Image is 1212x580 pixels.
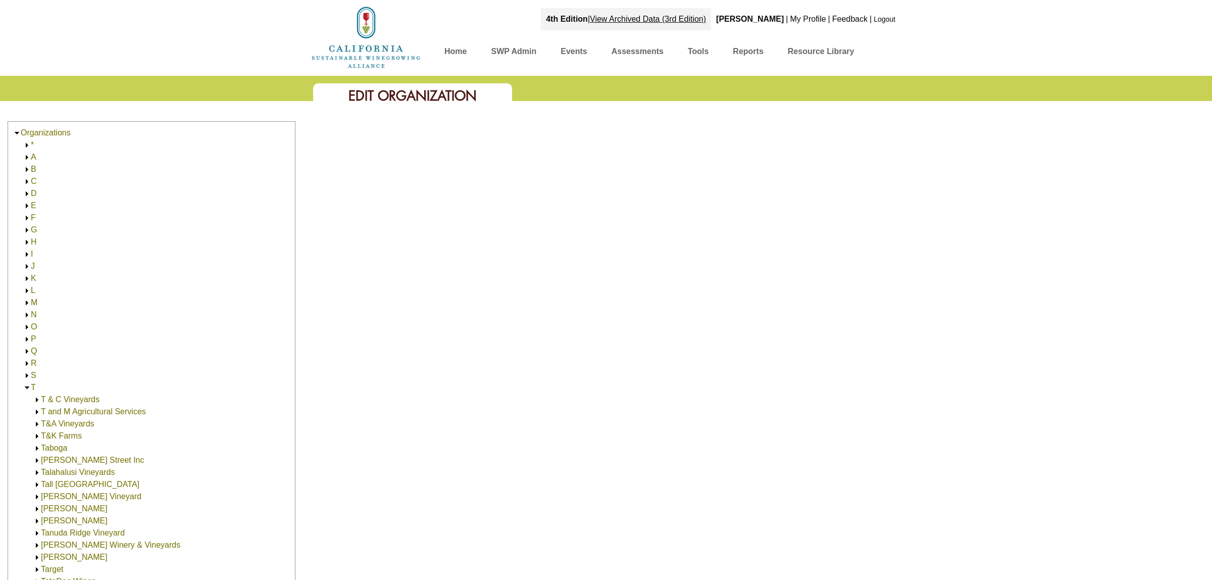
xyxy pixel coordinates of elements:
[874,15,895,23] a: Logout
[33,566,41,573] img: Expand Target
[491,44,536,62] a: SWP Admin
[13,129,21,137] img: Collapse Organizations
[31,250,33,258] a: I
[23,323,31,331] img: Expand O
[31,298,37,307] a: M
[41,565,63,573] a: Target
[41,444,68,452] a: Taboga
[41,492,141,501] a: [PERSON_NAME] Vineyard
[612,44,664,62] a: Assessments
[23,202,31,210] img: Expand E
[41,407,146,416] a: T and M Agricultural Services
[561,44,587,62] a: Events
[41,468,115,476] a: Talahalusi Vineyards
[31,177,37,185] a: C
[41,504,108,513] a: [PERSON_NAME]
[21,128,71,137] a: Organizations
[31,225,37,234] a: G
[23,251,31,258] img: Expand I
[23,178,31,185] img: Expand C
[33,420,41,428] img: Expand T&A Vineyards
[444,44,467,62] a: Home
[33,554,41,561] img: Expand Tarantino Vineyards
[311,32,422,41] a: Home
[31,310,37,319] a: N
[31,371,36,379] a: S
[23,275,31,282] img: Expand K
[23,311,31,319] img: Expand N
[23,335,31,343] img: Expand P
[23,238,31,246] img: Expand H
[23,372,31,379] img: Expand S
[41,528,125,537] a: Tanuda Ridge Vineyard
[688,44,709,62] a: Tools
[33,408,41,416] img: Expand T and M Agricultural Services
[33,481,41,489] img: Expand Tall Grass Ranch
[790,15,826,23] a: My Profile
[832,15,868,23] a: Feedback
[33,396,41,404] img: Expand T & C Vineyards
[33,529,41,537] img: Expand Tanuda Ridge Vineyard
[785,8,789,30] div: |
[41,516,108,525] a: [PERSON_NAME]
[33,432,41,440] img: Expand T&K Farms
[31,165,36,173] a: B
[31,262,35,270] a: J
[23,263,31,270] img: Expand J
[23,384,31,392] img: Collapse T
[41,480,139,489] a: Tall [GEOGRAPHIC_DATA]
[31,322,37,331] a: O
[33,542,41,549] img: Expand Tara Bella Winery & Vineyards
[541,8,711,30] div: |
[33,445,41,452] img: Expand Taboga
[41,395,99,404] a: T & C Vineyards
[23,190,31,198] img: Expand D
[348,87,477,105] span: Edit Organization
[33,457,41,464] img: Expand Taft Street Inc
[31,213,36,222] a: F
[31,334,36,343] a: P
[23,214,31,222] img: Expand F
[869,8,873,30] div: |
[41,431,82,440] a: T&K Farms
[31,201,36,210] a: E
[23,360,31,367] img: Expand R
[33,469,41,476] img: Expand Talahalusi Vineyards
[31,286,35,295] a: L
[41,541,180,549] a: [PERSON_NAME] Winery & Vineyards
[546,15,588,23] strong: 4th Edition
[31,237,37,246] a: H
[733,44,763,62] a: Reports
[23,166,31,173] img: Expand B
[23,154,31,161] img: Expand A
[23,287,31,295] img: Expand L
[41,456,144,464] a: [PERSON_NAME] Street Inc
[31,153,36,161] a: A
[827,8,831,30] div: |
[31,359,37,367] a: R
[33,505,41,513] img: Expand Tamura Vineyards
[23,299,31,307] img: Expand M
[23,141,31,149] img: Expand *
[311,5,422,70] img: logo_cswa2x.png
[31,274,36,282] a: K
[33,493,41,501] img: Expand Tambellini Vineyard
[716,15,784,23] b: [PERSON_NAME]
[31,347,37,355] a: Q
[788,44,854,62] a: Resource Library
[33,517,41,525] img: Expand Tanner Vineyards
[590,15,706,23] a: View Archived Data (3rd Edition)
[41,419,94,428] a: T&A Vineyards
[41,553,108,561] a: [PERSON_NAME]
[31,189,37,198] a: D
[31,383,36,392] a: T
[23,226,31,234] img: Expand G
[23,348,31,355] img: Expand Q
